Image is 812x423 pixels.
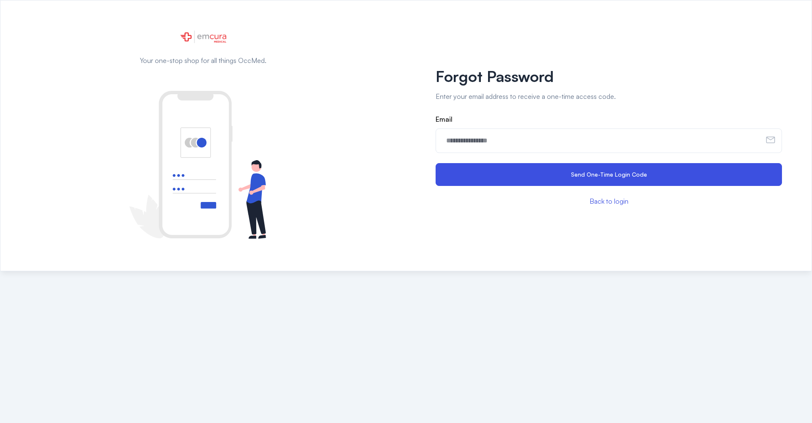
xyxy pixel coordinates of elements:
label: Email [436,114,782,124]
p: Enter your email address to receive a one-time access code. [436,91,782,101]
p: Your one-stop shop for all things OccMed. [44,55,362,65]
a: Back to login [590,197,628,205]
h1: Forgot Password [436,65,782,88]
button: Send One-Time Login Code [436,163,782,186]
img: Logo [180,30,226,44]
